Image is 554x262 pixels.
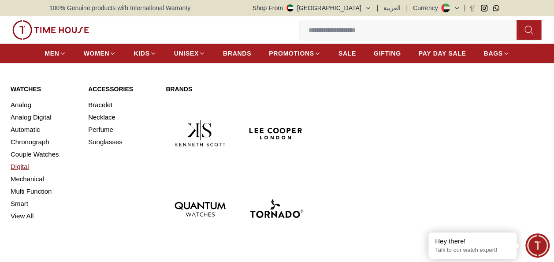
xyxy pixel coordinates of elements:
[11,185,78,198] a: Multi Function
[483,49,502,58] span: BAGS
[88,99,155,111] a: Bracelet
[481,5,487,11] a: Instagram
[223,49,251,58] span: BRANDS
[166,85,310,94] a: Brands
[269,49,314,58] span: PROMOTIONS
[88,124,155,136] a: Perfume
[242,99,310,168] img: Lee Cooper
[338,49,356,58] span: SALE
[45,45,66,61] a: MEN
[174,45,205,61] a: UNISEX
[11,111,78,124] a: Analog Digital
[374,45,401,61] a: GIFTING
[419,49,466,58] span: PAY DAY SALE
[419,45,466,61] a: PAY DAY SALE
[435,247,510,254] p: Talk to our watch expert!
[242,175,310,243] img: Tornado
[88,85,155,94] a: Accessories
[435,237,510,246] div: Hey there!
[11,161,78,173] a: Digital
[406,4,408,12] span: |
[11,198,78,210] a: Smart
[377,4,379,12] span: |
[223,45,251,61] a: BRANDS
[338,45,356,61] a: SALE
[11,148,78,161] a: Couple Watches
[11,136,78,148] a: Chronograph
[11,173,78,185] a: Mechanical
[383,4,401,12] button: العربية
[134,45,156,61] a: KIDS
[469,5,476,11] a: Facebook
[166,175,234,243] img: Quantum
[493,5,499,11] a: Whatsapp
[174,49,199,58] span: UNISEX
[11,85,78,94] a: Watches
[286,4,294,11] img: United Arab Emirates
[88,136,155,148] a: Sunglasses
[49,4,190,12] span: 100% Genuine products with International Warranty
[45,49,59,58] span: MEN
[464,4,465,12] span: |
[269,45,321,61] a: PROMOTIONS
[253,4,372,12] button: Shop From[GEOGRAPHIC_DATA]
[525,233,550,258] div: Chat Widget
[166,99,234,168] img: Kenneth Scott
[483,45,509,61] a: BAGS
[413,4,442,12] div: Currency
[11,99,78,111] a: Analog
[11,124,78,136] a: Automatic
[12,20,89,40] img: ...
[84,49,110,58] span: WOMEN
[84,45,116,61] a: WOMEN
[88,111,155,124] a: Necklace
[374,49,401,58] span: GIFTING
[134,49,149,58] span: KIDS
[11,210,78,222] a: View All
